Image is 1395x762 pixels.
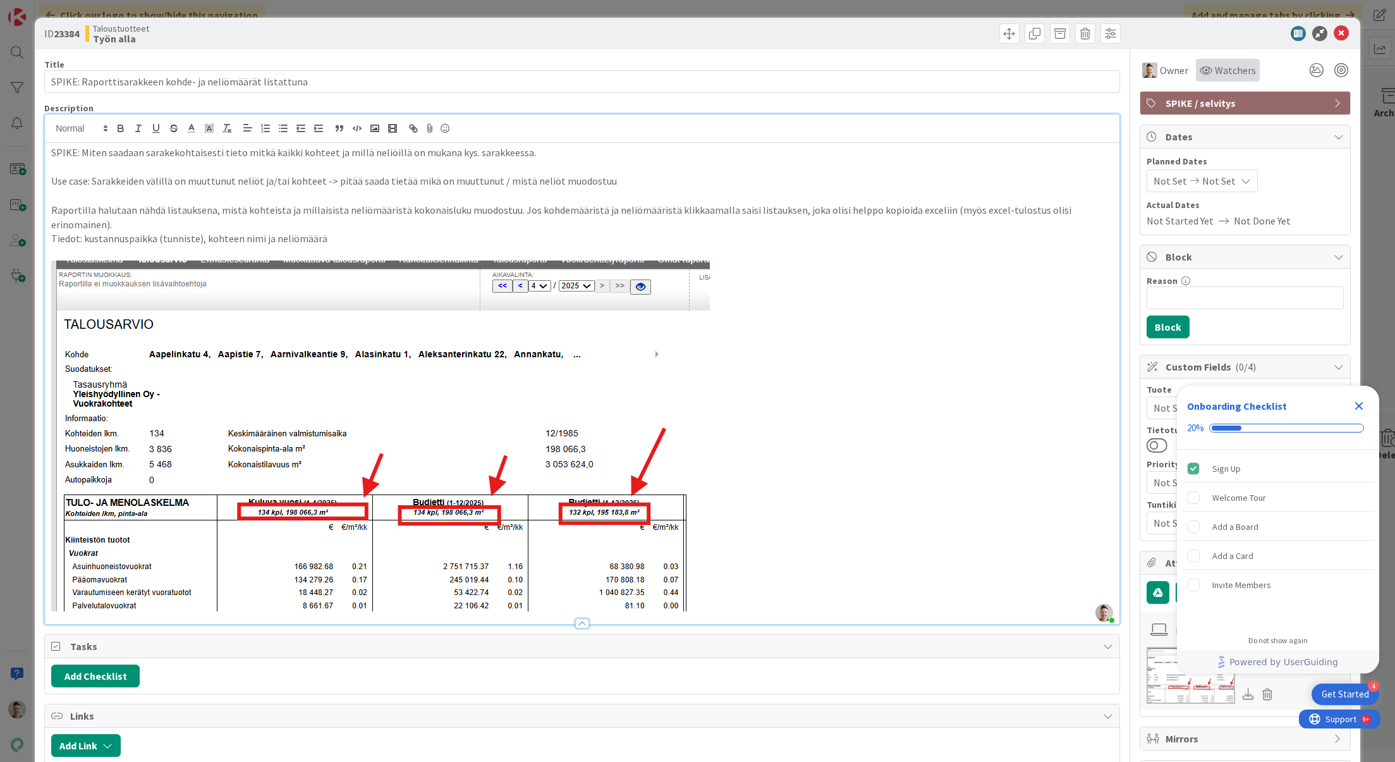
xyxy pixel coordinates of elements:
span: Not Started Yet [1147,213,1214,228]
img: image.png [51,261,710,611]
div: Get Started [1322,688,1369,701]
span: Custom Fields [1166,359,1327,374]
b: Työn alla [93,34,149,44]
a: image.png [1176,622,1222,637]
div: Sign Up is complete. [1182,455,1374,482]
div: Add a Card is incomplete. [1182,542,1374,570]
p: SPIKE: Miten saadaan sarakekohtaisesti tieto mitkä kaikki kohteet ja millä neliöillä on mukana ky... [51,145,1113,160]
div: Close Checklist [1349,396,1369,416]
span: Not Set [1154,514,1315,532]
span: ID [44,26,79,41]
div: Download [1241,686,1255,703]
span: Owner [1160,63,1188,78]
span: Not Done Yet [1234,213,1291,228]
div: Invite Members [1212,577,1271,593]
div: Welcome Tour [1212,490,1266,505]
label: Title [44,59,64,70]
div: Do not show again [1248,636,1308,646]
label: Reason [1147,275,1178,286]
span: Actual Dates [1147,199,1344,212]
div: Add a Board [1212,519,1258,534]
span: Dates [1166,129,1327,144]
span: Description [44,102,94,114]
div: Invite Members is incomplete. [1182,571,1374,599]
p: Tiedot: kustannuspaikka (tunniste), kohteen nimi ja neliömäärä [51,231,1113,246]
button: Add Link [51,734,121,757]
div: 9+ [64,5,70,15]
div: Welcome Tour is incomplete. [1182,484,1374,512]
span: Powered by UserGuiding [1229,654,1338,670]
div: Footer [1177,651,1379,673]
div: Checklist Container [1177,386,1379,673]
span: Not Set [1154,173,1187,188]
p: Raportilla halutaan nähdä listauksena, mistä kohteista ja millaisista neliömääristä kokonaisluku ... [51,203,1113,231]
a: Powered by UserGuiding [1183,651,1373,673]
div: Tuntikirjaukset [1147,500,1344,509]
div: 4 [1368,680,1379,692]
div: Checklist items [1177,450,1379,627]
input: type card name here... [44,70,1120,93]
span: ( 0/4 ) [1235,360,1256,373]
span: Not Set [1154,399,1315,417]
div: Onboarding Checklist [1187,398,1287,414]
span: Watchers [1215,63,1256,78]
span: Attachments [1166,555,1327,570]
div: Add a Card [1212,548,1253,563]
span: Links [70,708,1097,723]
button: Add Checklist [51,665,140,687]
span: SPIKE / selvitys [1166,95,1327,111]
div: 20% [1187,422,1204,434]
div: Sign Up [1212,461,1241,476]
p: Use case: Sarakkeiden välillä on muuttunut neliöt ja/tai kohteet -> pitää saada tietää mikä on mu... [51,174,1113,188]
span: Tasks [70,639,1097,654]
span: Block [1166,249,1327,264]
img: TN [1142,63,1157,78]
div: Add a Board is incomplete. [1182,513,1374,541]
span: Support [27,2,58,17]
div: Priority [1147,460,1344,469]
div: Checklist progress: 20% [1187,422,1369,434]
span: Planned Dates [1147,155,1344,168]
div: Tuote [1147,385,1344,394]
button: Block [1147,316,1190,338]
span: Taloustuotteet [93,23,149,34]
div: Tietoturva [1147,426,1344,434]
div: Open Get Started checklist, remaining modules: 4 [1312,684,1379,705]
span: Not Set [1202,173,1236,188]
img: chwsQljfBTcKhy88xB9SmiPz5Ih6cdfk.JPG [1095,604,1113,622]
b: 23384 [54,27,79,40]
span: Mirrors [1166,731,1327,746]
span: Not Set [1154,474,1315,491]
